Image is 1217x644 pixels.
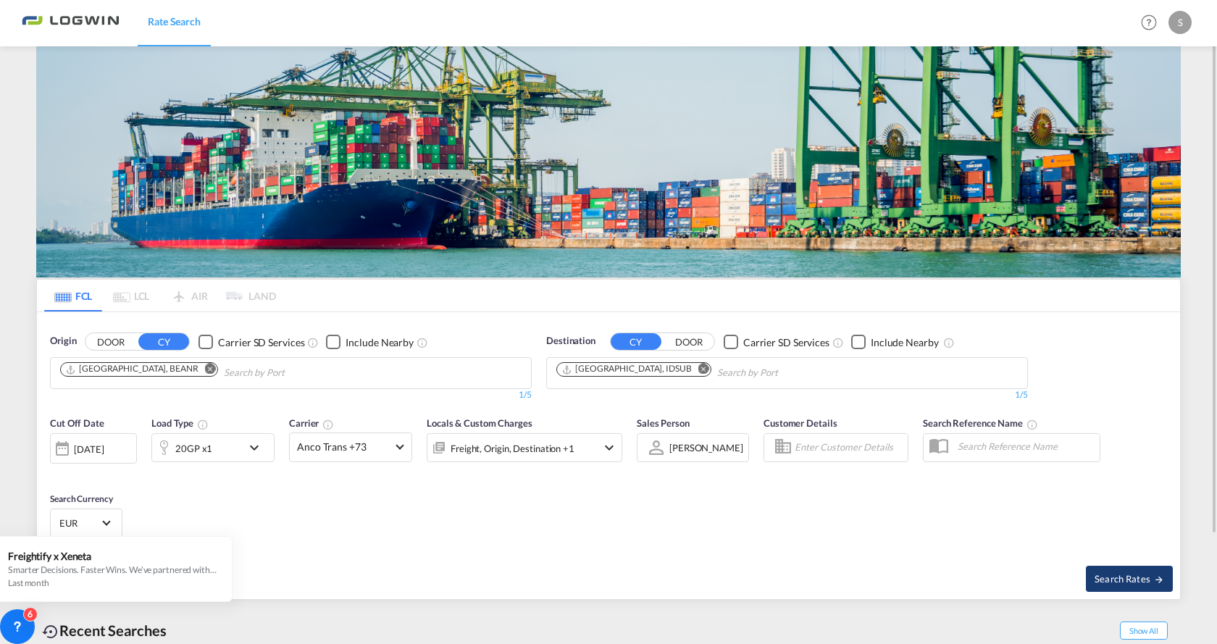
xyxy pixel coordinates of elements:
div: Freight Origin Destination Factory Stuffing [451,438,574,459]
md-icon: The selected Trucker/Carrierwill be displayed in the rate results If the rates are from another f... [322,419,334,430]
img: bc73a0e0d8c111efacd525e4c8ad7d32.png [22,7,120,39]
input: Chips input. [224,361,361,385]
span: Anco Trans +73 [297,440,391,454]
span: Rate Search [148,15,201,28]
md-select: Sales Person: Samira Demel [668,437,745,458]
button: Remove [196,363,217,377]
md-icon: icon-information-outline [197,419,209,430]
button: DOOR [85,334,136,351]
div: 1/5 [546,389,1028,401]
button: Remove [689,363,711,377]
span: Sales Person [637,417,690,429]
button: DOOR [664,334,714,351]
span: Carrier [289,417,334,429]
div: Antwerp, BEANR [65,363,198,375]
button: Search Ratesicon-arrow-right [1086,566,1173,592]
div: Carrier SD Services [743,335,829,350]
div: [DATE] [50,433,137,464]
img: bild-fuer-ratentool.png [36,46,1181,277]
span: Search Reference Name [923,417,1038,429]
md-icon: icon-chevron-down [246,439,270,456]
div: 20GP x1icon-chevron-down [151,433,275,462]
div: Surabaya, IDSUB [561,363,692,375]
md-pagination-wrapper: Use the left and right arrow keys to navigate between tabs [44,280,276,311]
md-chips-wrap: Chips container. Use arrow keys to select chips. [58,358,367,385]
input: Chips input. [717,361,855,385]
md-icon: Unchecked: Search for CY (Container Yard) services for all selected carriers.Checked : Search for... [832,337,844,348]
div: OriginDOOR CY Checkbox No InkUnchecked: Search for CY (Container Yard) services for all selected ... [37,312,1180,598]
md-checkbox: Checkbox No Ink [326,334,414,349]
div: S [1168,11,1192,34]
md-icon: Unchecked: Search for CY (Container Yard) services for all selected carriers.Checked : Search for... [307,337,319,348]
div: Freight Origin Destination Factory Stuffingicon-chevron-down [427,433,622,462]
span: Search Rates [1095,573,1164,585]
md-datepicker: Select [50,461,61,481]
div: Include Nearby [871,335,939,350]
input: Search Reference Name [950,435,1100,457]
md-select: Select Currency: € EUREuro [58,512,114,533]
md-icon: icon-arrow-right [1154,574,1164,585]
div: Include Nearby [346,335,414,350]
input: Enter Customer Details [795,437,903,459]
span: Search Currency [50,493,113,504]
div: Carrier SD Services [218,335,304,350]
span: Customer Details [764,417,837,429]
div: 1/5 [50,389,532,401]
md-icon: icon-backup-restore [42,623,59,640]
span: Load Type [151,417,209,429]
span: Cut Off Date [50,417,104,429]
md-tab-item: FCL [44,280,102,311]
div: Press delete to remove this chip. [65,363,201,375]
span: Help [1137,10,1161,35]
div: Press delete to remove this chip. [561,363,695,375]
md-icon: Unchecked: Ignores neighbouring ports when fetching rates.Checked : Includes neighbouring ports w... [417,337,428,348]
md-chips-wrap: Chips container. Use arrow keys to select chips. [554,358,861,385]
span: Locals & Custom Charges [427,417,532,429]
div: [PERSON_NAME] [669,442,743,453]
span: Origin [50,334,76,348]
span: Destination [546,334,595,348]
md-icon: icon-chevron-down [601,439,618,456]
button: CY [611,333,661,350]
md-icon: Unchecked: Ignores neighbouring ports when fetching rates.Checked : Includes neighbouring ports w... [943,337,955,348]
div: [DATE] [74,443,104,456]
md-checkbox: Checkbox No Ink [851,334,939,349]
button: CY [138,333,189,350]
span: EUR [59,517,100,530]
md-checkbox: Checkbox No Ink [198,334,304,349]
div: 20GP x1 [175,438,212,459]
md-checkbox: Checkbox No Ink [724,334,829,349]
span: Show All [1120,622,1168,640]
div: Help [1137,10,1168,36]
md-icon: Your search will be saved by the below given name [1026,419,1038,430]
